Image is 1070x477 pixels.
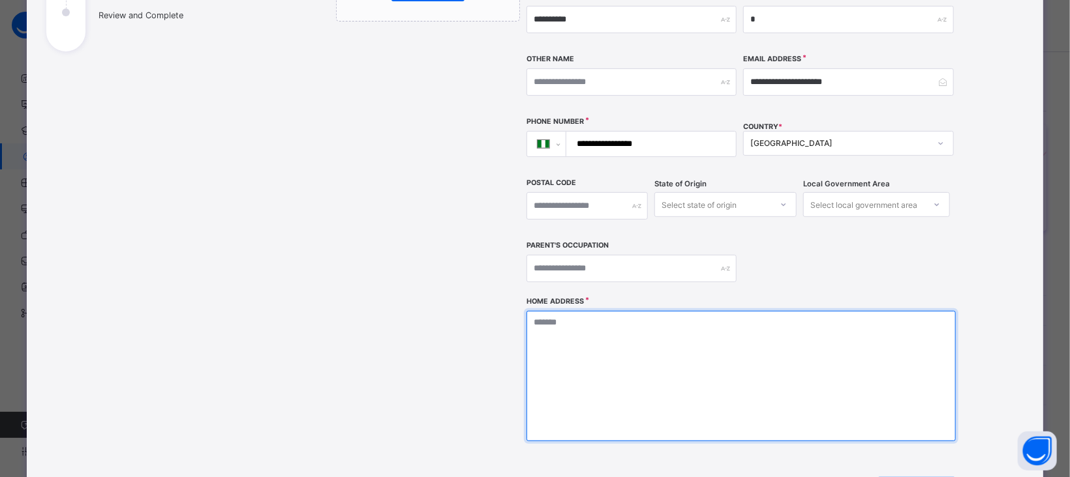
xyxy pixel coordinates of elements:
[527,55,574,63] label: Other Name
[1018,431,1057,470] button: Open asap
[743,123,782,131] span: COUNTRY
[743,55,801,63] label: Email Address
[750,139,929,149] div: [GEOGRAPHIC_DATA]
[654,179,707,188] span: State of Origin
[810,192,917,217] div: Select local government area
[527,297,584,306] label: Home Address
[662,192,737,217] div: Select state of origin
[527,117,584,126] label: Phone Number
[803,179,890,188] span: Local Government Area
[527,179,576,187] label: Postal Code
[527,241,609,250] label: Parent's Occupation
